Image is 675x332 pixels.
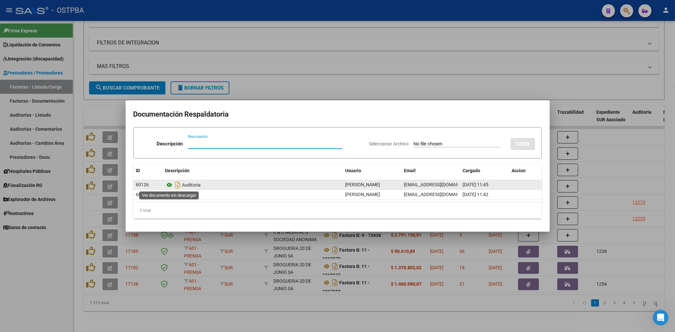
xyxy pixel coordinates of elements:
span: 60126 [136,182,149,187]
span: Seleccionar Archivo [369,141,409,146]
datatable-header-cell: Email [402,164,460,178]
span: 60121 [136,192,149,197]
span: [PERSON_NAME] [345,192,380,197]
datatable-header-cell: ID [133,164,163,178]
span: Descripción [165,168,190,173]
span: Usuario [345,168,361,173]
span: ID [136,168,140,173]
div: Receta [165,190,340,200]
span: [DATE] 11:45 [463,182,489,187]
i: Descargar documento [174,190,182,200]
i: Descargar documento [174,180,182,190]
span: [EMAIL_ADDRESS][DOMAIN_NAME] [404,182,477,187]
datatable-header-cell: Accion [509,164,542,178]
span: SUBIR [516,141,530,147]
datatable-header-cell: Descripción [163,164,343,178]
p: Descripción [157,140,183,148]
button: SUBIR [511,138,535,150]
span: Accion [512,168,526,173]
span: [PERSON_NAME] [345,182,380,187]
div: 2 total [133,202,542,219]
span: [DATE] 11:42 [463,192,489,197]
span: Email [404,168,416,173]
datatable-header-cell: Usuario [343,164,402,178]
datatable-header-cell: Cargado [460,164,509,178]
iframe: Intercom live chat [653,310,668,325]
span: Cargado [463,168,481,173]
div: Auditoria [165,180,340,190]
h2: Documentación Respaldatoria [133,108,542,121]
span: [EMAIL_ADDRESS][DOMAIN_NAME] [404,192,477,197]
